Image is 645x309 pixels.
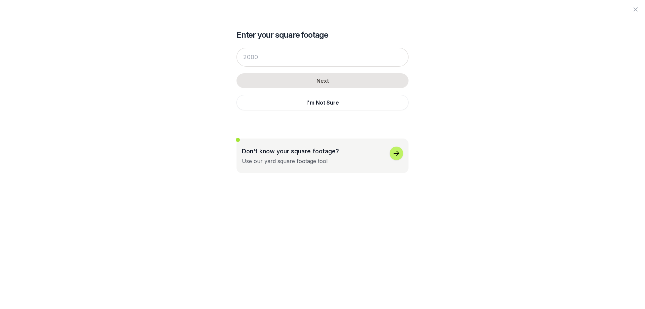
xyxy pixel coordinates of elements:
[236,95,408,110] button: I'm Not Sure
[236,139,408,173] button: Don't know your square footage?Use our yard square footage tool
[236,48,408,67] input: 2000
[242,157,328,165] div: Use our yard square footage tool
[242,147,339,156] p: Don't know your square footage?
[236,73,408,88] button: Next
[236,30,408,40] h2: Enter your square footage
